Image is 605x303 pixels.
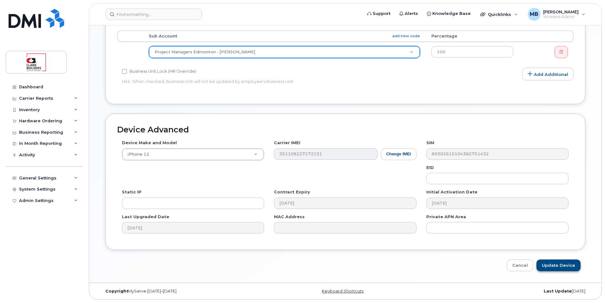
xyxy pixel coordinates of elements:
[544,289,572,293] strong: Last Update
[274,189,310,195] label: Contract Expiry
[122,68,196,75] label: Business Unit Lock (HR Override)
[536,259,581,271] input: Update Device
[523,8,590,21] div: Matthew Buttrey
[577,275,600,298] iframe: Messenger Launcher
[426,30,519,42] th: Percentage
[143,30,426,42] th: Sub Account
[488,12,511,17] span: Quicklinks
[155,50,255,54] span: Project Managers Edmonton - Randy Kyrzyk
[543,9,579,14] span: [PERSON_NAME]
[426,165,434,171] label: EID
[274,214,305,220] label: MAC Address
[522,68,574,80] a: Add Additional
[101,289,264,294] div: MyServe [DATE]–[DATE]
[476,8,522,21] div: Quicklinks
[426,214,466,220] label: Private APN Area
[427,289,590,294] div: [DATE]
[117,125,574,134] h2: Device Advanced
[363,7,395,20] a: Support
[426,189,477,195] label: Initial Activation Date
[106,9,202,20] input: Find something...
[122,189,142,195] label: Static IP
[274,140,300,146] label: Carrier IMEI
[432,10,471,17] span: Knowledge Base
[122,69,127,74] input: Business Unit Lock (HR Override)
[422,7,475,20] a: Knowledge Base
[543,14,579,19] span: Wireless Admin
[124,151,149,157] span: iPhone 12
[122,149,264,160] a: iPhone 12
[426,140,434,146] label: SIM
[322,289,363,293] a: Keyboard Shortcuts
[530,10,538,18] span: MB
[381,148,416,160] button: Change IMEI
[395,7,422,20] a: Alerts
[405,10,418,17] span: Alerts
[122,214,169,220] label: Last Upgraded Date
[122,78,416,84] p: Hint: When checked, Business Unit will not be updated by employee's Business Unit
[122,140,177,146] label: Device Make and Model
[507,259,533,271] a: Cancel
[105,289,128,293] strong: Copyright
[149,46,420,58] a: Project Managers Edmonton - [PERSON_NAME]
[392,33,420,39] a: add new code
[373,10,390,17] span: Support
